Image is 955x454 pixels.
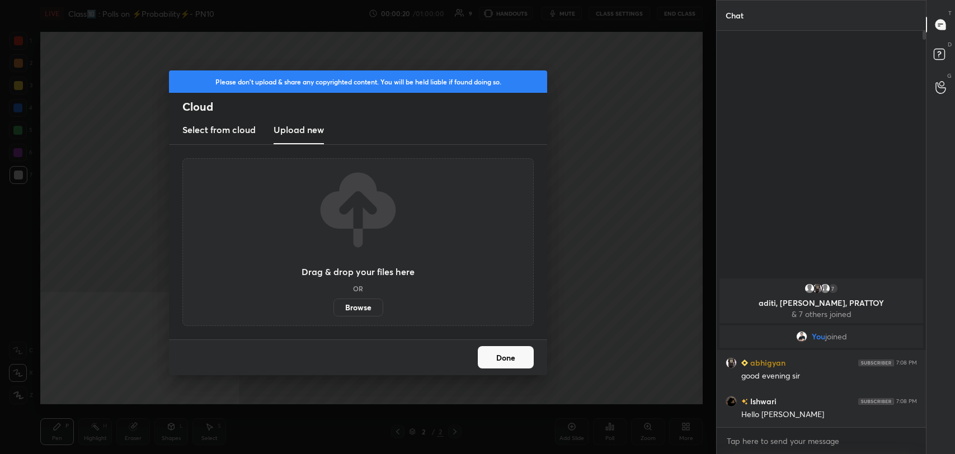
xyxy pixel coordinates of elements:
h6: Ishwari [748,395,777,407]
h6: abhigyan [748,357,785,368]
p: T [948,9,952,17]
h3: Upload new [274,123,324,136]
h2: Cloud [182,100,547,114]
h3: Select from cloud [182,123,256,136]
img: Learner_Badge_beginner_1_8b307cf2a0.svg [741,360,748,366]
div: 7 [827,283,839,294]
h5: OR [353,285,363,292]
div: good evening sir [741,371,917,382]
img: default.png [804,283,815,294]
div: 7:08 PM [896,360,917,366]
p: D [948,40,952,49]
button: Done [478,346,534,368]
img: 1a2054b190494bd18bd379905d974564.jpg [726,357,737,368]
img: 4P8fHbbgJtejmAAAAAElFTkSuQmCC [858,398,894,405]
img: 55c16ac9e0c54c7da4deb3fd31324887.jpg [796,331,807,342]
div: 7:08 PM [896,398,917,405]
img: no-rating-badge.077c3623.svg [741,399,748,405]
span: joined [825,332,847,341]
p: G [947,72,952,80]
p: & 7 others joined [726,310,916,319]
div: Hello [PERSON_NAME] [741,409,917,420]
img: 1da28f4ea7d3438395b452d971d48d4d.jpg [726,396,737,407]
div: grid [717,276,926,427]
span: You [812,332,825,341]
img: 1a2054b190494bd18bd379905d974564.jpg [812,283,823,294]
div: Please don't upload & share any copyrighted content. You will be held liable if found doing so. [169,70,547,93]
p: aditi, [PERSON_NAME], PRATTOY [726,299,916,308]
h3: Drag & drop your files here [302,267,415,276]
p: Chat [717,1,752,30]
img: 4P8fHbbgJtejmAAAAAElFTkSuQmCC [858,360,894,366]
img: default.png [820,283,831,294]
